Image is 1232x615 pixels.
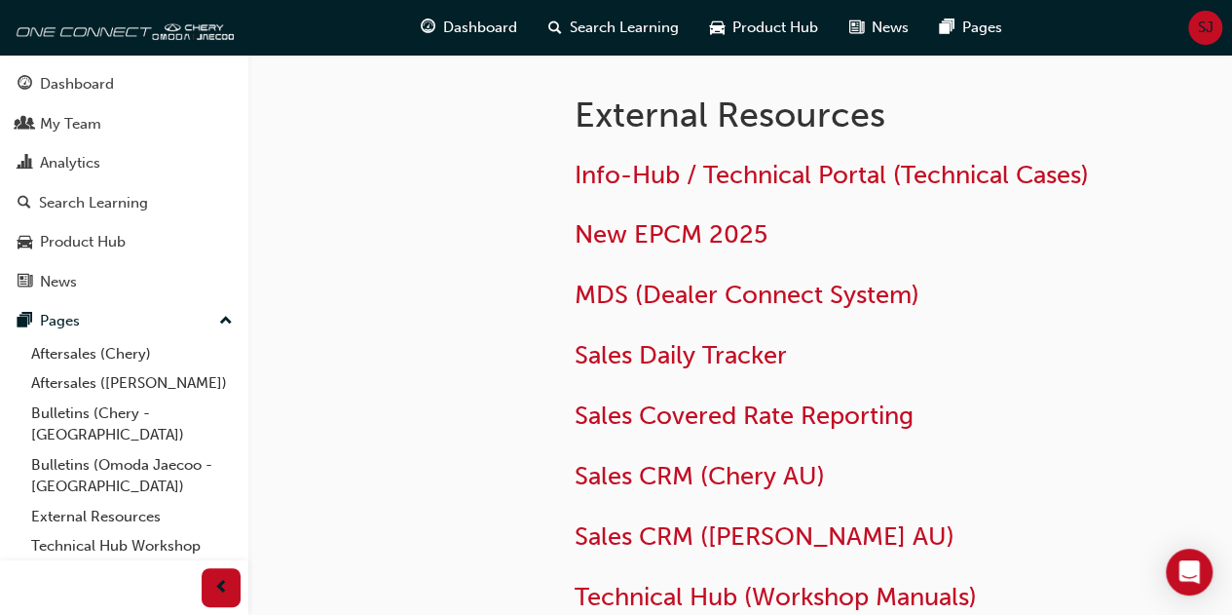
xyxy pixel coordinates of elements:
a: Technical Hub (Workshop Manuals) [575,582,977,612]
span: people-icon [18,116,32,134]
span: search-icon [18,195,31,212]
button: DashboardMy TeamAnalyticsSearch LearningProduct HubNews [8,62,241,303]
a: Dashboard [8,66,241,102]
a: External Resources [23,502,241,532]
span: News [872,17,909,39]
a: Sales Daily Tracker [575,340,787,370]
a: Sales CRM ([PERSON_NAME] AU) [575,521,954,552]
button: Pages [8,303,241,339]
a: news-iconNews [834,8,924,48]
div: Search Learning [39,192,148,214]
a: Sales CRM (Chery AU) [575,461,825,491]
a: Bulletins (Omoda Jaecoo - [GEOGRAPHIC_DATA]) [23,450,241,502]
span: search-icon [548,16,562,40]
span: car-icon [18,234,32,251]
a: Aftersales ([PERSON_NAME]) [23,368,241,399]
span: up-icon [219,309,233,334]
div: Dashboard [40,73,114,96]
span: guage-icon [18,76,32,94]
a: Technical Hub Workshop information [23,531,241,583]
span: Dashboard [443,17,517,39]
span: prev-icon [214,576,229,600]
a: Product Hub [8,224,241,260]
span: SJ [1198,17,1213,39]
div: News [40,271,77,293]
div: Product Hub [40,231,126,253]
span: guage-icon [421,16,435,40]
a: MDS (Dealer Connect System) [575,280,919,310]
span: news-icon [849,16,864,40]
h1: External Resources [575,94,1084,136]
div: Analytics [40,152,100,174]
div: My Team [40,113,101,135]
span: pages-icon [18,313,32,330]
a: Search Learning [8,185,241,221]
span: car-icon [710,16,725,40]
span: pages-icon [940,16,954,40]
a: Analytics [8,145,241,181]
a: News [8,264,241,300]
a: New EPCM 2025 [575,219,767,250]
span: chart-icon [18,155,32,173]
a: Bulletins (Chery - [GEOGRAPHIC_DATA]) [23,399,241,450]
a: Info-Hub / Technical Portal (Technical Cases) [575,160,1089,190]
div: Open Intercom Messenger [1166,549,1213,596]
a: car-iconProduct Hub [694,8,834,48]
a: search-iconSearch Learning [533,8,694,48]
span: news-icon [18,274,32,291]
div: Pages [40,310,80,332]
button: SJ [1188,11,1222,45]
a: pages-iconPages [924,8,1018,48]
a: Sales Covered Rate Reporting [575,401,914,431]
a: Aftersales (Chery) [23,339,241,369]
a: My Team [8,106,241,142]
a: guage-iconDashboard [405,8,533,48]
span: Pages [962,17,1002,39]
span: Product Hub [732,17,818,39]
span: Search Learning [570,17,679,39]
img: oneconnect [10,8,234,47]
